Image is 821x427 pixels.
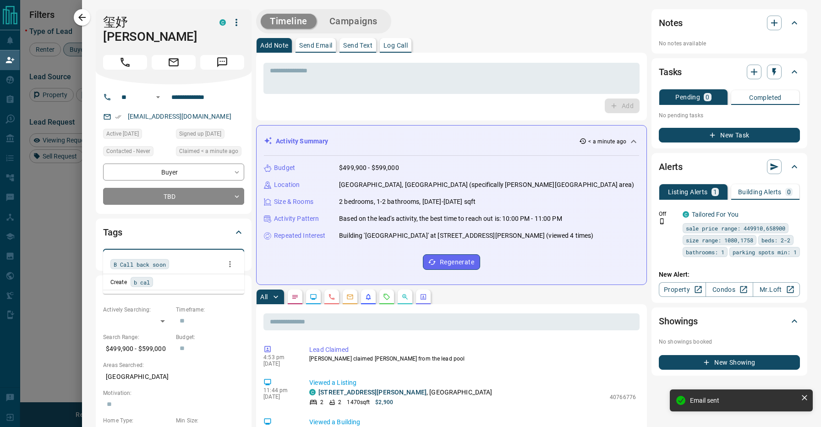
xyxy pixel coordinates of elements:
a: [STREET_ADDRESS][PERSON_NAME] [318,389,427,396]
p: Building Alerts [738,189,782,195]
p: [DATE] [263,394,296,400]
span: Signed up [DATE] [179,129,221,138]
p: Send Text [343,42,372,49]
h2: Alerts [659,159,683,174]
span: Contacted - Never [106,147,150,156]
p: All [260,294,268,300]
p: 2 [338,398,341,406]
p: $499,900 - $599,000 [103,341,171,356]
p: [GEOGRAPHIC_DATA] [103,369,244,384]
div: condos.ca [683,211,689,218]
p: Actively Searching: [103,306,171,314]
p: Activity Summary [276,137,328,146]
p: Search Range: [103,333,171,341]
h1: 玺妤 [PERSON_NAME] [103,15,206,44]
p: 2 [320,398,323,406]
p: Based on the lead's activity, the best time to reach out is: 10:00 PM - 11:00 PM [339,214,562,224]
p: Building '[GEOGRAPHIC_DATA]' at [STREET_ADDRESS][PERSON_NAME] (viewed 4 times) [339,231,593,241]
svg: Emails [346,293,354,301]
span: Call [103,55,147,70]
p: Budget: [176,333,244,341]
p: Location [274,180,300,190]
p: [DATE] [263,361,296,367]
p: New Alert: [659,270,800,279]
span: bathrooms: 1 [686,247,724,257]
p: Listing Alerts [668,189,708,195]
button: New Task [659,128,800,142]
span: Email [152,55,196,70]
span: Message [200,55,244,70]
span: beds: 2-2 [761,235,790,245]
p: Pending [675,94,700,100]
div: Alerts [659,156,800,178]
p: $2,900 [375,398,393,406]
span: Claimed < a minute ago [179,147,238,156]
div: Buyer [103,164,244,181]
p: Viewed a Listing [309,378,636,388]
p: No showings booked [659,338,800,346]
span: B Call back soon [114,260,166,269]
div: Tags [103,221,244,243]
p: Budget [274,163,295,173]
a: Property [659,282,706,297]
p: Add Note [260,42,288,49]
p: $499,900 - $599,000 [339,163,399,173]
p: Activity Pattern [274,214,319,224]
div: Thu Oct 02 2025 [103,129,171,142]
span: Active [DATE] [106,129,139,138]
p: No notes available [659,39,800,48]
div: TBD [103,188,244,205]
p: 0 [787,189,791,195]
p: Off [659,210,677,218]
p: , [GEOGRAPHIC_DATA] [318,388,492,397]
button: Regenerate [423,254,480,270]
svg: Calls [328,293,335,301]
p: Completed [749,94,782,101]
div: Showings [659,310,800,332]
p: Repeated Interest [274,231,325,241]
p: 4:53 pm [263,354,296,361]
p: < a minute ago [588,137,626,146]
div: Mon Oct 13 2025 [176,146,244,159]
div: Email sent [690,397,797,404]
h2: Notes [659,16,683,30]
p: 11:44 pm [263,387,296,394]
h2: Tags [103,225,122,240]
p: No pending tasks [659,109,800,122]
p: [GEOGRAPHIC_DATA], [GEOGRAPHIC_DATA] (specifically [PERSON_NAME][GEOGRAPHIC_DATA] area) [339,180,634,190]
svg: Opportunities [401,293,409,301]
a: Condos [706,282,753,297]
div: Notes [659,12,800,34]
svg: Notes [291,293,299,301]
button: Timeline [261,14,317,29]
div: Tasks [659,61,800,83]
button: Close [228,251,241,263]
p: Lead Claimed [309,345,636,355]
p: Timeframe: [176,306,244,314]
p: Motivation: [103,389,244,397]
p: Send Email [299,42,332,49]
p: Areas Searched: [103,361,244,369]
p: Viewed a Building [309,417,636,427]
svg: Push Notification Only [659,218,665,224]
p: Log Call [383,42,408,49]
p: 2 bedrooms, 1-2 bathrooms, [DATE]-[DATE] sqft [339,197,476,207]
p: Min Size: [176,416,244,425]
svg: Agent Actions [420,293,427,301]
div: condos.ca [309,389,316,395]
svg: Email Verified [115,114,121,120]
button: Campaigns [320,14,387,29]
button: New Showing [659,355,800,370]
a: Tailored For You [692,211,739,218]
span: size range: 1080,1758 [686,235,753,245]
div: Activity Summary< a minute ago [264,133,639,150]
span: sale price range: 449910,658900 [686,224,785,233]
button: Open [153,92,164,103]
svg: Requests [383,293,390,301]
a: Mr.Loft [753,282,800,297]
div: condos.ca [219,19,226,26]
p: 1470 sqft [347,398,370,406]
span: b cal [134,278,150,287]
span: parking spots min: 1 [733,247,797,257]
svg: Listing Alerts [365,293,372,301]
